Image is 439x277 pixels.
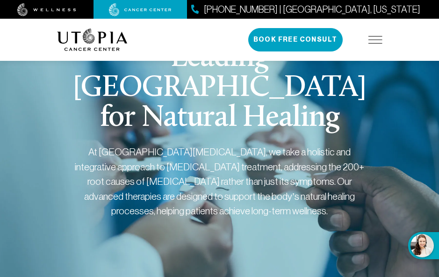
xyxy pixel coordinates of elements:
div: At [GEOGRAPHIC_DATA][MEDICAL_DATA], we take a holistic and integrative approach to [MEDICAL_DATA]... [75,145,365,219]
h1: Leading [GEOGRAPHIC_DATA] for Natural Healing [57,44,382,133]
img: icon-hamburger [368,36,382,44]
button: Book Free Consult [248,28,343,51]
span: [PHONE_NUMBER] | [GEOGRAPHIC_DATA], [US_STATE] [204,3,420,16]
img: cancer center [109,3,172,16]
a: [PHONE_NUMBER] | [GEOGRAPHIC_DATA], [US_STATE] [191,3,420,16]
img: logo [57,29,128,51]
img: wellness [17,3,76,16]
